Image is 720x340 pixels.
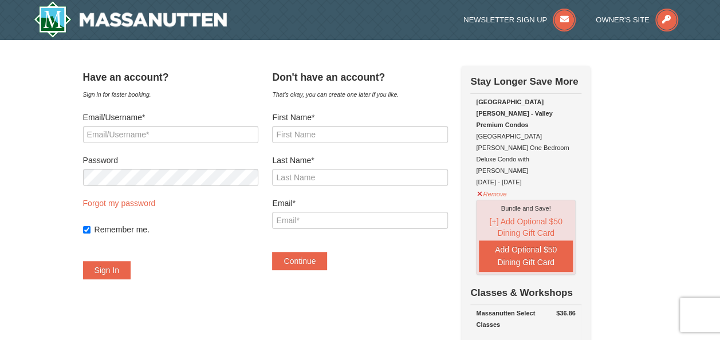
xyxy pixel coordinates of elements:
[470,287,572,298] strong: Classes & Workshops
[479,240,572,272] button: Add Optional $50 Dining Gift Card
[83,126,258,143] input: Email/Username*
[476,98,552,128] strong: [GEOGRAPHIC_DATA][PERSON_NAME] - Valley Premium Condos
[83,89,258,100] div: Sign in for faster booking.
[34,1,227,38] a: Massanutten Resort
[476,96,575,188] div: [GEOGRAPHIC_DATA][PERSON_NAME] One Bedroom Deluxe Condo with [PERSON_NAME] [DATE] - [DATE]
[272,155,447,166] label: Last Name*
[479,203,572,214] div: Bundle and Save!
[272,126,447,143] input: First Name
[596,15,650,24] span: Owner's Site
[272,212,447,229] input: Email*
[476,185,507,200] button: Remove
[34,1,227,38] img: Massanutten Resort Logo
[83,155,258,166] label: Password
[83,261,131,279] button: Sign In
[479,214,572,240] button: [+] Add Optional $50 Dining Gift Card
[272,252,327,270] button: Continue
[272,72,447,83] h4: Don't have an account?
[95,224,258,235] label: Remember me.
[556,307,576,319] strong: $36.86
[476,307,575,330] div: Massanutten Select Classes
[272,197,447,209] label: Email*
[596,15,678,24] a: Owner's Site
[470,76,578,87] strong: Stay Longer Save More
[272,112,447,123] label: First Name*
[272,169,447,186] input: Last Name
[83,72,258,83] h4: Have an account?
[83,199,156,208] a: Forgot my password
[463,15,576,24] a: Newsletter Sign Up
[272,89,447,100] div: That's okay, you can create one later if you like.
[83,112,258,123] label: Email/Username*
[463,15,547,24] span: Newsletter Sign Up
